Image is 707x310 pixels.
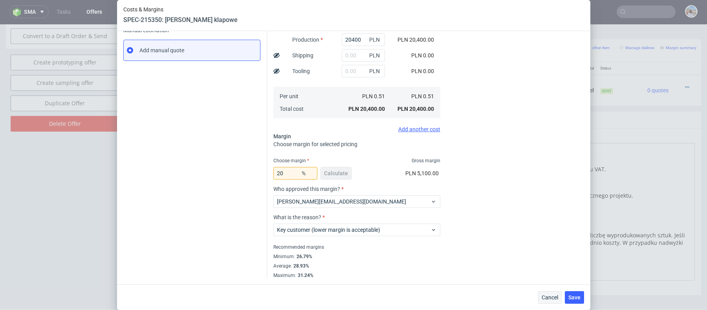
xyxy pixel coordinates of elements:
span: PLN 20,400.00 [397,37,434,43]
textarea: Szanowny Kliencie, Twoja oferta jest gotowa. Pamiętaj, że ceny nie zawierają podatku VAT. **CZAS ... [136,119,414,256]
header: SPEC-215350: [PERSON_NAME] klapowe [123,16,238,24]
a: markdown [209,109,237,117]
a: CBDN-1 [265,72,281,77]
label: Tooling [292,68,310,74]
th: Quant. [368,38,402,51]
span: Per unit [280,93,299,99]
span: PLN [368,66,383,77]
label: Choose margin [273,158,309,163]
input: 0.00 [342,33,385,46]
td: 0.00 zł [493,50,541,81]
span: % [300,168,316,179]
div: Maximum : [273,271,440,279]
a: Create sampling offer [11,51,119,66]
th: ID [207,38,246,51]
label: Production [292,37,323,43]
input: Save [134,258,177,266]
div: Recommended margins [273,242,440,252]
input: Delete Offer [11,92,119,107]
label: Who approved this margin? [273,186,440,192]
div: Minimum : [273,252,440,261]
a: Create prototyping offer [11,30,119,46]
span: Offer [134,23,147,29]
span: PLN 20,400.00 [348,106,385,112]
div: Custom • Custom [249,54,365,78]
span: [PERSON_NAME][EMAIL_ADDRESS][DOMAIN_NAME] [277,198,431,205]
span: Total cost [280,106,304,112]
span: Choose margin for selected pricing [273,141,357,147]
span: Source: [249,72,281,77]
th: Design [130,38,207,51]
span: Save [568,295,581,300]
span: PLN 20,400.00 [397,106,434,112]
input: Convert to a Draft Order & Send [11,4,119,20]
span: SPEC- 215350 [292,55,321,62]
small: Add PIM line item [439,21,476,26]
span: Margin [273,133,291,139]
span: Key customer (lower margin is acceptable) [277,226,431,234]
span: Gross margin [412,158,440,164]
span: Costs & Margins [123,6,238,13]
span: PLN [368,34,383,45]
input: 0.00 [342,49,385,62]
span: PLN [368,50,383,61]
button: Save [565,291,584,304]
div: Add another cost [273,126,440,132]
small: Add other item [578,21,610,26]
td: 25,600.00 zł [437,50,493,81]
span: PLN 0.51 [362,93,385,99]
td: 25,600.00 zł [541,50,597,81]
div: Notes displayed below the Offer [130,87,701,105]
span: PLN 0.00 [411,68,434,74]
span: PLN 0.00 [411,52,434,59]
button: Cancel [538,291,562,304]
span: 0 quotes [647,63,669,69]
label: Shipping [292,52,313,59]
span: PLN 5,100.00 [405,170,439,176]
small: Add custom line item [531,21,574,26]
strong: 768910 [210,63,229,69]
td: 40000 [368,50,402,81]
div: You can edit this note using [134,109,696,258]
input: 0.00 [342,65,385,77]
small: Manage dielines [619,21,654,26]
div: 26.79% [295,253,312,260]
th: Status [597,38,629,51]
td: 0.64 zł [402,50,437,81]
div: 28.93% [292,263,309,269]
div: Average : [273,261,440,271]
span: Pudełko klapowe [249,54,291,62]
a: Duplicate Offer [11,71,119,87]
th: Dependencies [493,38,541,51]
small: Add line item from VMA [480,21,528,26]
th: Name [246,38,368,51]
input: 0.00 [273,167,317,180]
span: PLN 0.51 [411,93,434,99]
small: Margin summary [660,21,696,26]
span: Add manual quote [139,46,184,54]
th: Total [541,38,597,51]
span: Cancel [542,295,558,300]
img: ico-item-custom-a8f9c3db6a5631ce2f509e228e8b95abde266dc4376634de7b166047de09ff05.png [137,56,177,76]
th: Unit Price [402,38,437,51]
th: Net Total [437,38,493,51]
label: What is the reason? [273,214,440,220]
div: 31.24% [296,272,313,279]
span: Sent [600,64,613,70]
